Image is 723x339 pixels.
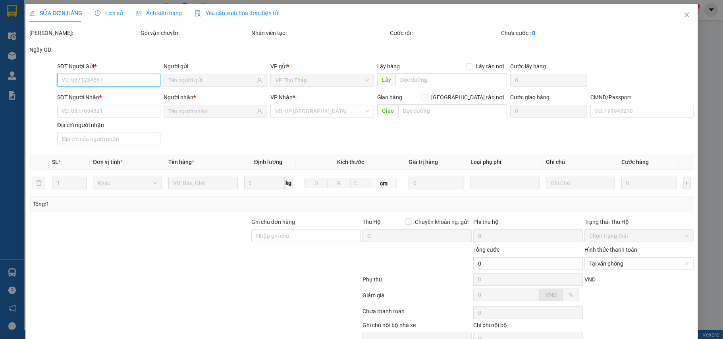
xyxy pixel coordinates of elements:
[390,29,499,37] div: Cước rồi :
[136,10,141,16] span: picture
[33,177,45,189] button: delete
[57,62,161,71] div: SĐT Người Gửi
[398,104,507,117] input: Dọc đường
[168,159,194,165] span: Tên hàng
[510,94,549,100] label: Cước giao hàng
[590,93,694,102] div: CMND/Passport
[285,177,293,189] span: kg
[168,107,255,116] input: Tên người nhận
[473,247,499,253] span: Tổng cước
[33,200,280,208] div: Tổng: 1
[337,159,364,165] span: Kích thước
[361,307,472,321] div: Chưa thanh toán
[257,108,262,114] span: user
[467,154,543,170] th: Loại phụ phí
[251,219,295,225] label: Ghi chú đơn hàng
[270,94,293,100] span: VP Nhận
[93,159,123,165] span: Đơn vị tính
[74,19,332,29] li: Số 10 ngõ 15 Ngọc Hồi, Q.[PERSON_NAME], [GEOGRAPHIC_DATA]
[472,62,507,71] span: Lấy tận nơi
[362,219,380,225] span: Thu Hộ
[136,10,182,16] span: Ảnh kiện hàng
[350,179,371,188] input: C
[195,10,278,16] span: Yêu cầu xuất hóa đơn điện tử
[543,154,618,170] th: Ghi chú
[52,159,58,165] span: SL
[675,4,698,26] button: Close
[621,177,677,189] input: 0
[327,179,351,188] input: R
[621,159,649,165] span: Cước hàng
[195,10,201,17] img: icon
[377,73,395,86] span: Lấy
[251,29,388,37] div: Nhân viên tạo:
[164,62,267,71] div: Người gửi
[10,58,100,71] b: GỬI : VP Thọ Tháp
[589,258,689,270] span: Tại văn phòng
[501,29,611,37] div: Chưa cước :
[377,94,402,100] span: Giao hàng
[164,93,267,102] div: Người nhận
[362,321,472,333] div: Ghi chú nội bộ nhà xe
[371,179,397,188] span: cm
[510,74,587,87] input: Cước lấy hàng
[74,29,332,39] li: Hotline: 19001155
[428,93,507,102] span: [GEOGRAPHIC_DATA] tận nơi
[57,93,161,102] div: SĐT Người Nhận
[409,159,438,165] span: Giá trị hàng
[683,177,691,189] button: plus
[29,29,139,37] div: [PERSON_NAME]:
[275,74,369,86] span: VP Thọ Tháp
[257,77,262,83] span: user
[377,63,400,69] span: Lấy hàng
[546,177,615,189] input: Ghi Chú
[473,321,583,333] div: Chi phí nội bộ
[584,218,694,226] div: Trạng thái Thu Hộ
[569,292,573,298] span: %
[254,159,282,165] span: Định lượng
[305,179,328,188] input: D
[98,177,157,189] span: Khác
[57,121,161,129] div: Địa chỉ người nhận
[95,10,100,16] span: clock-circle
[140,29,250,37] div: Gói vận chuyển:
[473,218,583,229] div: Phí thu hộ
[546,292,557,298] span: VND
[57,133,161,145] input: Địa chỉ của người nhận
[377,104,398,117] span: Giao
[589,230,689,242] span: Chọn trạng thái
[412,218,472,226] span: Chuyển khoản ng. gửi
[683,12,690,18] span: close
[532,30,535,36] b: 0
[584,247,637,253] label: Hình thức thanh toán
[584,276,596,283] span: VND
[10,10,50,50] img: logo.jpg
[361,275,472,289] div: Phụ thu
[409,177,464,189] input: 0
[168,76,255,85] input: Tên người gửi
[510,63,546,69] label: Cước lấy hàng
[29,10,35,16] span: edit
[270,62,374,71] div: VP gửi
[95,10,123,16] span: Lịch sử
[361,291,472,305] div: Giảm giá
[29,45,139,54] div: Ngày GD:
[395,73,507,86] input: Dọc đường
[29,10,82,16] span: SỬA ĐƠN HÀNG
[168,177,237,189] input: VD: Bàn, Ghế
[251,229,361,242] input: Ghi chú đơn hàng
[510,105,587,117] input: Cước giao hàng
